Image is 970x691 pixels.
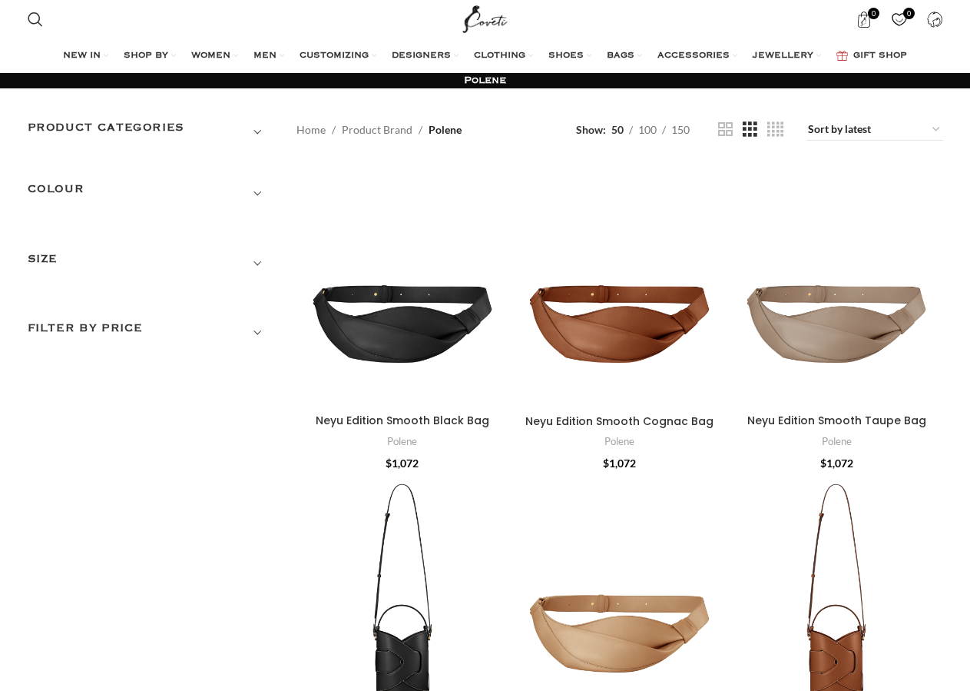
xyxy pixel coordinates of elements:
[853,50,907,62] span: GIFT SHOP
[820,457,853,470] bdi: 1,072
[124,50,168,62] span: SHOP BY
[253,50,276,62] span: MEN
[607,50,634,62] span: BAGS
[392,41,459,71] a: DESIGNERS
[28,320,273,346] h3: Filter by price
[386,457,419,470] bdi: 1,072
[474,50,525,62] span: CLOTHING
[657,50,730,62] span: ACCESSORIES
[747,413,926,428] a: Neyu Edition Smooth Taupe Bag
[903,8,915,19] span: 0
[603,457,609,470] span: $
[459,12,511,25] a: Site logo
[822,434,852,449] a: Polene
[386,457,392,470] span: $
[884,4,915,35] a: 0
[548,41,591,71] a: SHOES
[63,50,101,62] span: NEW IN
[316,413,489,428] a: Neyu Edition Smooth Black Bag
[253,41,284,71] a: MEN
[820,457,826,470] span: $
[63,41,108,71] a: NEW IN
[657,41,737,71] a: ACCESSORIES
[603,457,636,470] bdi: 1,072
[191,50,230,62] span: WOMEN
[513,164,726,407] a: Neyu Edition Smooth Cognac Bag
[548,50,584,62] span: SHOES
[300,50,369,62] span: CUSTOMIZING
[28,119,273,145] h3: Product categories
[474,41,533,71] a: CLOTHING
[20,4,51,35] a: Search
[730,164,943,407] a: Neyu Edition Smooth Taupe Bag
[387,434,417,449] a: Polene
[392,50,451,62] span: DESIGNERS
[300,41,376,71] a: CUSTOMIZING
[868,8,879,19] span: 0
[20,41,951,71] div: Main navigation
[753,41,821,71] a: JEWELLERY
[836,41,907,71] a: GIFT SHOP
[525,414,713,429] a: Neyu Edition Smooth Cognac Bag
[296,164,509,407] a: Neyu Edition Smooth Black Bag
[607,41,642,71] a: BAGS
[884,4,915,35] div: My Wishlist
[124,41,176,71] a: SHOP BY
[28,251,273,277] h3: SIZE
[28,181,273,207] h3: COLOUR
[191,41,238,71] a: WOMEN
[849,4,880,35] a: 0
[604,434,634,449] a: Polene
[753,50,813,62] span: JEWELLERY
[836,51,848,61] img: GiftBag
